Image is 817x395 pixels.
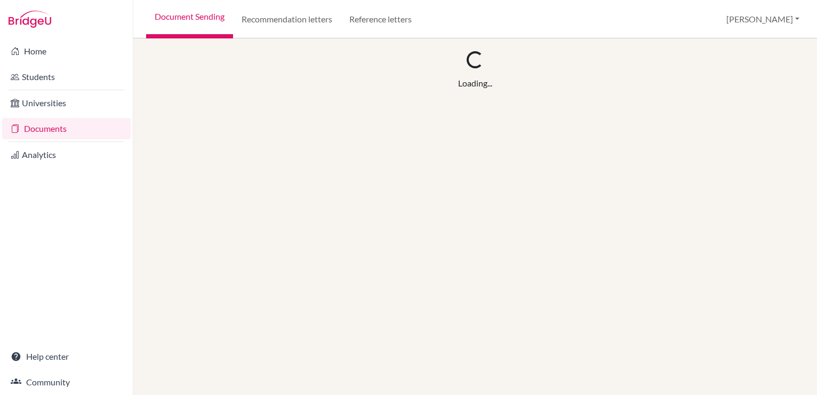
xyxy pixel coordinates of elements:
[2,92,131,114] a: Universities
[458,77,492,90] div: Loading...
[9,11,51,28] img: Bridge-U
[2,346,131,367] a: Help center
[2,41,131,62] a: Home
[2,372,131,393] a: Community
[722,9,804,29] button: [PERSON_NAME]
[2,66,131,88] a: Students
[2,118,131,139] a: Documents
[2,144,131,165] a: Analytics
